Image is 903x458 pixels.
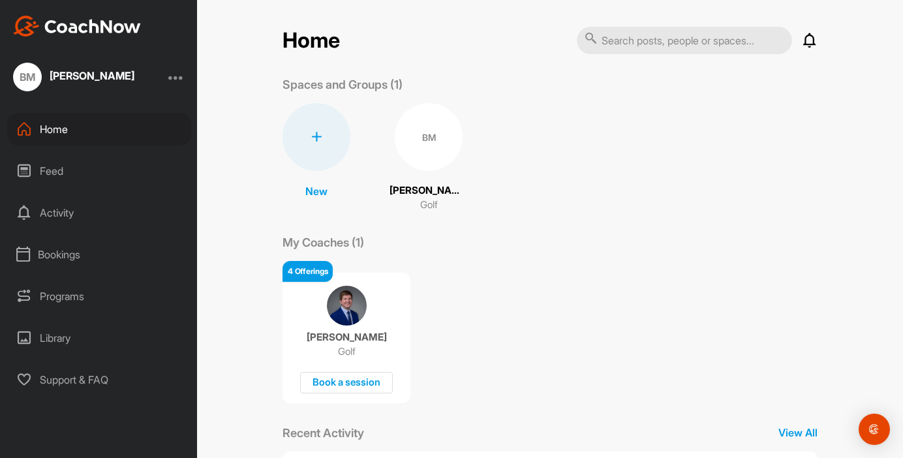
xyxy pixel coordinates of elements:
[283,261,333,282] div: 4 Offerings
[283,28,340,53] h2: Home
[7,280,191,313] div: Programs
[577,27,792,54] input: Search posts, people or spaces...
[7,155,191,187] div: Feed
[305,183,328,199] p: New
[300,372,393,393] div: Book a session
[395,103,463,171] div: BM
[7,322,191,354] div: Library
[327,286,367,326] img: coach avatar
[390,103,468,213] a: BM[PERSON_NAME]Golf
[50,70,134,81] div: [PERSON_NAME]
[390,183,468,198] p: [PERSON_NAME]
[7,196,191,229] div: Activity
[778,425,818,440] p: View All
[283,76,403,93] p: Spaces and Groups (1)
[7,238,191,271] div: Bookings
[13,63,42,91] div: BM
[7,113,191,145] div: Home
[13,16,141,37] img: CoachNow
[283,424,364,442] p: Recent Activity
[338,345,356,358] p: Golf
[307,331,387,344] p: [PERSON_NAME]
[859,414,890,445] div: Open Intercom Messenger
[283,234,364,251] p: My Coaches (1)
[420,198,438,213] p: Golf
[7,363,191,396] div: Support & FAQ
